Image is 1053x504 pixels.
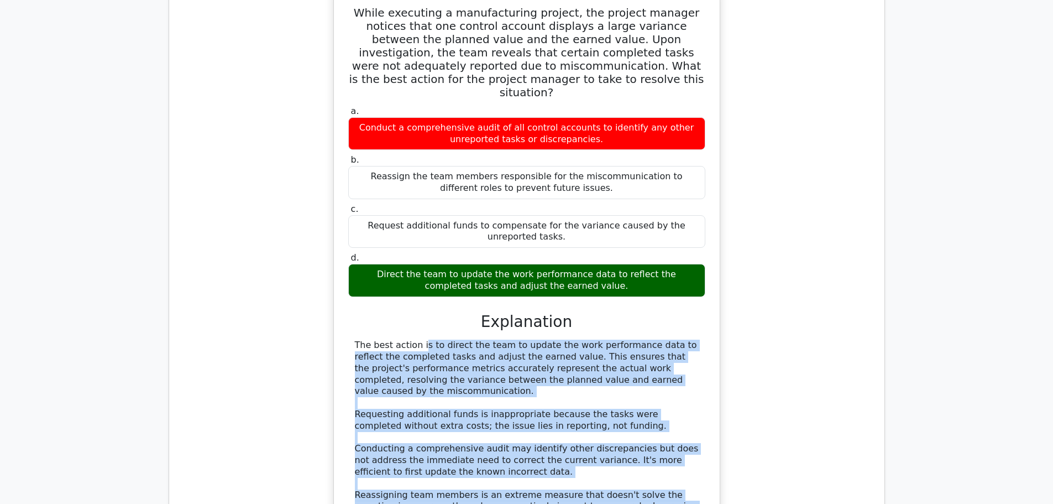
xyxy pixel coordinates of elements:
div: Direct the team to update the work performance data to reflect the completed tasks and adjust the... [348,264,705,297]
div: Request additional funds to compensate for the variance caused by the unreported tasks. [348,215,705,248]
div: Conduct a comprehensive audit of all control accounts to identify any other unreported tasks or d... [348,117,705,150]
span: d. [351,252,359,263]
span: a. [351,106,359,116]
div: Reassign the team members responsible for the miscommunication to different roles to prevent futu... [348,166,705,199]
h5: While executing a manufacturing project, the project manager notices that one control account dis... [347,6,706,99]
span: b. [351,154,359,165]
h3: Explanation [355,313,699,331]
span: c. [351,204,359,214]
